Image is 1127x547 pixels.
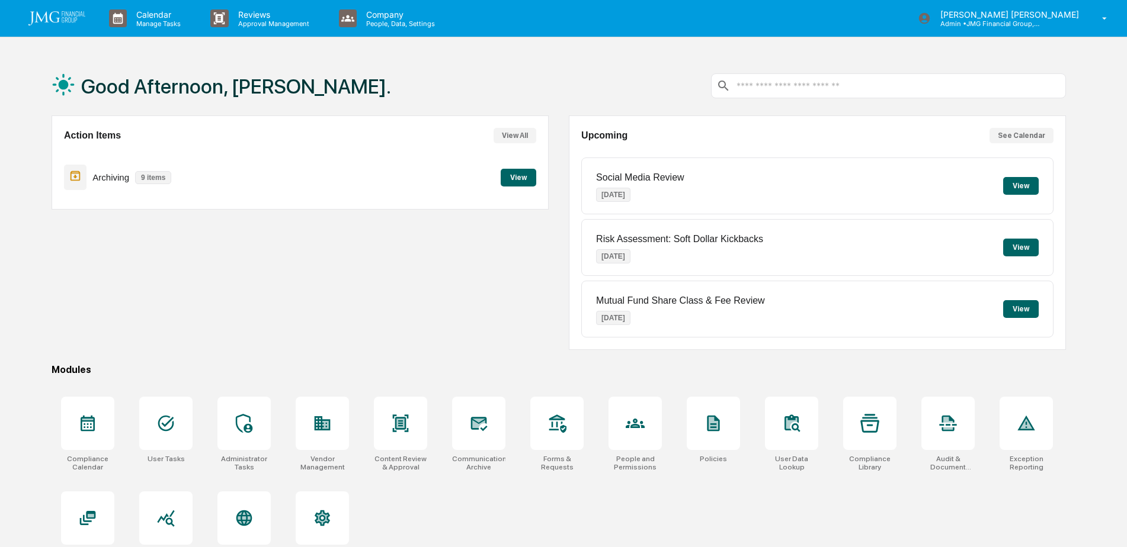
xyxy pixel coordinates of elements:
p: [PERSON_NAME] [PERSON_NAME] [931,9,1085,20]
div: People and Permissions [609,455,662,471]
p: Mutual Fund Share Class & Fee Review [596,295,765,306]
button: See Calendar [990,128,1054,143]
button: View [1003,300,1039,318]
p: [DATE] [596,311,630,325]
div: Content Review & Approval [374,455,427,471]
div: Modules [52,364,1066,375]
p: Risk Assessment: Soft Dollar Kickbacks [596,234,763,244]
button: View [501,169,536,186]
a: View [501,171,536,182]
div: Forms & Requests [530,455,584,471]
p: Manage Tasks [127,20,187,28]
div: Compliance Library [843,455,897,471]
p: Admin • JMG Financial Group, Ltd. [931,20,1041,28]
div: Policies [700,455,727,463]
div: Communications Archive [452,455,505,471]
p: Reviews [229,9,315,20]
button: View [1003,239,1039,256]
p: People, Data, Settings [357,20,441,28]
p: [DATE] [596,188,630,202]
div: User Data Lookup [765,455,818,471]
img: logo [28,11,85,25]
p: [DATE] [596,249,630,263]
div: User Tasks [148,455,185,463]
h2: Upcoming [581,130,627,141]
div: Vendor Management [296,455,349,471]
p: Approval Management [229,20,315,28]
div: Compliance Calendar [61,455,114,471]
p: Social Media Review [596,172,684,183]
div: Exception Reporting [1000,455,1053,471]
h2: Action Items [64,130,121,141]
p: Calendar [127,9,187,20]
p: Archiving [92,172,129,182]
p: Company [357,9,441,20]
button: View All [494,128,536,143]
div: Audit & Document Logs [921,455,975,471]
iframe: Open customer support [1089,508,1121,540]
div: Administrator Tasks [217,455,271,471]
p: 9 items [135,171,171,184]
button: View [1003,177,1039,195]
h1: Good Afternoon, [PERSON_NAME]. [81,75,391,98]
